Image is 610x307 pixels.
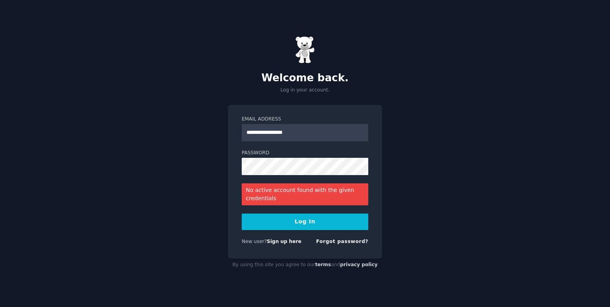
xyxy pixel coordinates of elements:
[316,239,368,244] a: Forgot password?
[228,72,382,84] h2: Welcome back.
[267,239,301,244] a: Sign up here
[242,116,368,123] label: Email Address
[242,214,368,230] button: Log In
[242,183,368,205] div: No active account found with the given credentials
[228,87,382,94] p: Log in your account.
[295,36,315,64] img: Gummy Bear
[228,259,382,271] div: By using this site you agree to our and
[242,239,267,244] span: New user?
[315,262,331,267] a: terms
[242,150,368,157] label: Password
[340,262,378,267] a: privacy policy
